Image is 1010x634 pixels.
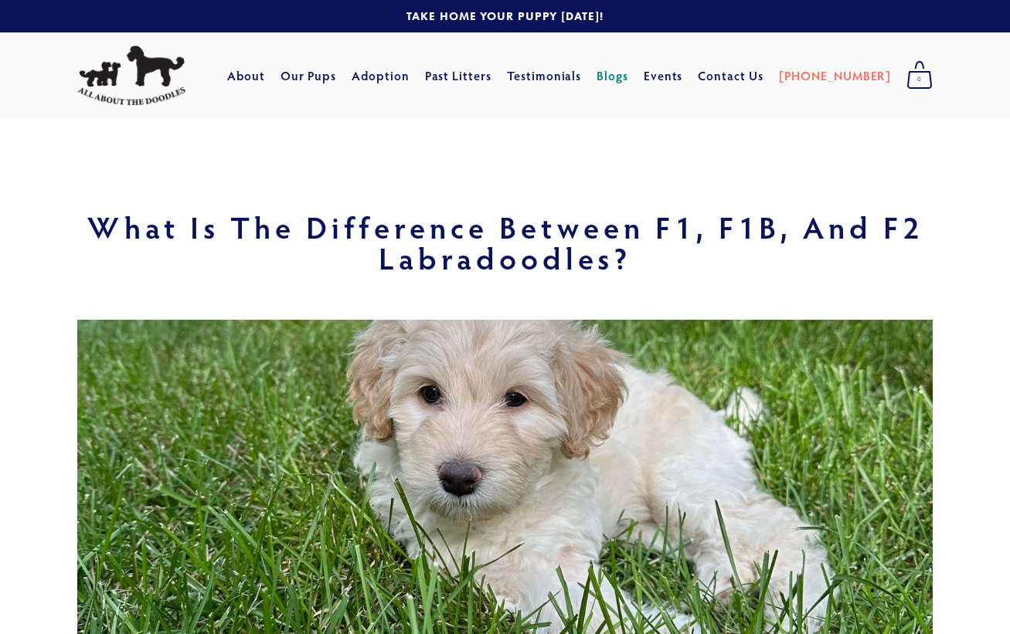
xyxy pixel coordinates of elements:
[281,62,337,90] a: Our Pups
[77,46,185,106] img: All About The Doodles
[352,62,410,90] a: Adoption
[644,62,683,90] a: Events
[906,70,933,90] span: 0
[899,56,940,95] a: 0 items in cart
[507,62,582,90] a: Testimonials
[597,62,628,90] a: Blogs
[698,62,763,90] a: Contact Us
[227,62,265,90] a: About
[779,62,891,90] a: [PHONE_NUMBER]
[77,212,933,273] h1: What Is the Difference Between F1, F1B, and F2 Labradoodles?
[425,67,492,83] a: Past Litters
